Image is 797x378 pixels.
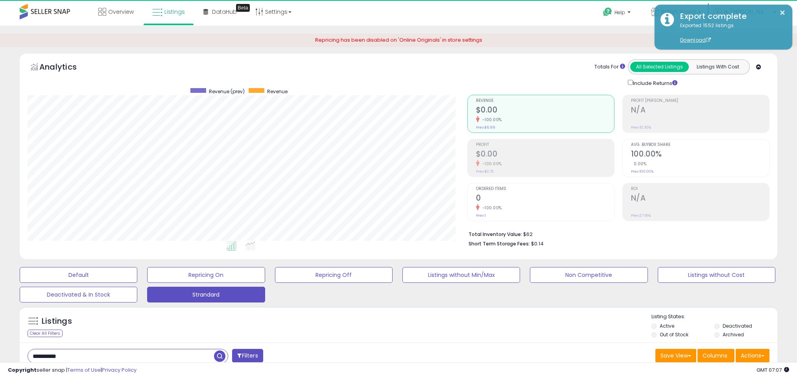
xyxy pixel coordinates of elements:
button: Default [20,267,137,283]
button: Columns [697,349,734,362]
span: Avg. Buybox Share [631,143,769,147]
span: Repricing has been disabled on 'Online Originals' in store settings [315,36,482,44]
strong: Copyright [8,366,37,374]
h5: Analytics [39,61,92,74]
span: Revenue [476,99,614,103]
label: Out of Stock [660,331,688,338]
button: × [779,8,786,18]
span: Revenue [267,88,288,95]
button: Repricing On [147,267,265,283]
span: 2025-08-12 07:07 GMT [756,366,789,374]
button: Actions [736,349,769,362]
small: Prev: $6.99 [476,125,495,130]
span: DataHub [212,8,237,16]
span: Profit [PERSON_NAME] [631,99,769,103]
button: Filters [232,349,263,363]
p: Listing States: [651,313,777,321]
div: Export complete [674,11,786,22]
h2: 100.00% [631,149,769,160]
b: Short Term Storage Fees: [469,240,530,247]
span: Revenue (prev) [209,88,245,95]
span: ROI [631,187,769,191]
small: Prev: 100.00% [631,169,653,174]
span: Overview [108,8,134,16]
button: Strandard [147,287,265,302]
small: -100.00% [480,205,502,211]
button: All Selected Listings [630,62,689,72]
h2: $0.00 [476,149,614,160]
h2: N/A [631,105,769,116]
h2: N/A [631,194,769,204]
button: Listings without Cost [658,267,775,283]
button: Non Competitive [530,267,648,283]
button: Save View [655,349,696,362]
button: Repricing Off [275,267,393,283]
button: Listings without Min/Max [402,267,520,283]
small: 0.00% [631,161,647,167]
small: Prev: 1 [476,213,486,218]
span: Columns [703,352,727,360]
label: Deactivated [723,323,752,329]
a: Download [680,37,711,43]
button: Deactivated & In Stock [20,287,137,302]
button: Listings With Cost [688,62,747,72]
div: seller snap | | [8,367,137,374]
label: Active [660,323,674,329]
span: $0.14 [531,240,544,247]
i: Get Help [603,7,613,17]
span: Ordered Items [476,187,614,191]
span: Profit [476,143,614,147]
small: Prev: 10.30% [631,125,651,130]
div: Exported 1552 listings. [674,22,786,44]
div: Include Returns [622,78,687,87]
a: Help [597,1,638,26]
div: Tooltip anchor [236,4,250,12]
div: Clear All Filters [28,330,63,337]
small: Prev: 27.91% [631,213,651,218]
h5: Listings [42,316,72,327]
div: Totals For [594,63,625,71]
h2: 0 [476,194,614,204]
li: $62 [469,229,764,238]
small: Prev: $0.72 [476,169,494,174]
a: Terms of Use [67,366,101,374]
b: Total Inventory Value: [469,231,522,238]
small: -100.00% [480,117,502,123]
a: Privacy Policy [102,366,137,374]
small: -100.00% [480,161,502,167]
span: Listings [164,8,185,16]
h2: $0.00 [476,105,614,116]
span: Help [614,9,625,16]
label: Archived [723,331,744,338]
